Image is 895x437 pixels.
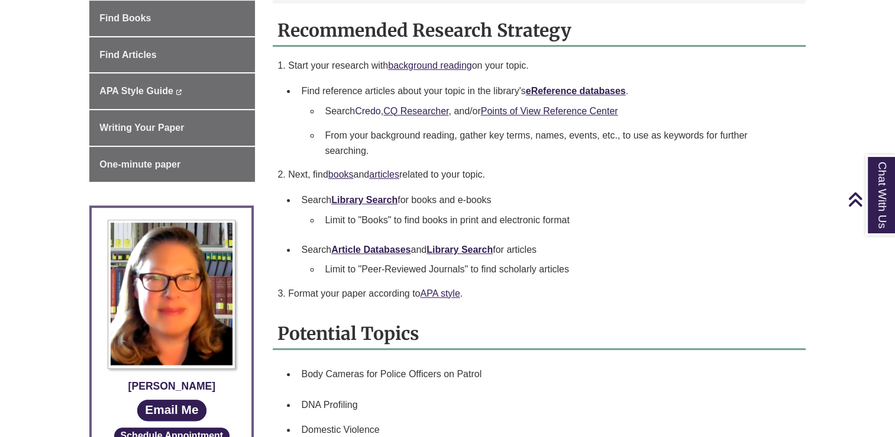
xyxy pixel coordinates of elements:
[99,159,180,169] span: One-minute paper
[320,257,796,282] li: Limit to "Peer-Reviewed Journals" to find scholarly articles
[273,15,805,47] h2: Recommended Research Strategy
[89,73,255,109] a: APA Style Guide
[101,378,243,394] div: [PERSON_NAME]
[420,288,460,298] a: APA style
[328,169,354,179] a: books
[101,220,243,394] a: Profile Photo [PERSON_NAME]
[89,1,255,36] a: Find Books
[176,89,182,95] i: This link opens in a new window
[99,13,151,23] span: Find Books
[277,59,800,73] p: 1. Start your research with on your topic.
[320,123,796,163] li: From your background reading, gather key terms, names, events, etc., to use as keywords for furth...
[89,110,255,146] a: Writing Your Paper
[89,37,255,73] a: Find Articles
[296,362,800,387] li: Body Cameras for Police Officers on Patrol
[320,99,796,124] li: Search , , and/or
[296,237,800,287] li: Search and for articles
[277,287,800,301] p: 3. Format your paper according to .
[89,147,255,182] a: One-minute paper
[296,188,800,237] li: Search for books and e-books
[848,191,892,207] a: Back to Top
[277,168,800,182] p: 2. Next, find and related to your topic.
[99,123,184,133] span: Writing Your Paper
[331,245,411,255] a: Article Databases
[355,106,381,116] a: Credo
[99,86,173,96] span: APA Style Guide
[296,79,800,168] li: Find reference articles about your topic in the library's .
[273,319,805,350] h2: Potential Topics
[388,60,471,70] a: background reading
[383,106,448,116] a: CQ Researcher
[320,208,796,233] li: Limit to "Books" to find books in print and electronic format
[137,400,206,420] a: Email Me
[369,169,399,179] a: articles
[108,220,235,369] img: Profile Photo
[331,195,398,205] a: Library Search
[296,393,800,417] li: DNA Profiling
[99,50,156,60] span: Find Articles
[526,86,626,96] a: eReference databases
[427,245,493,255] a: Library Search
[481,106,618,116] a: Points of View Reference Center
